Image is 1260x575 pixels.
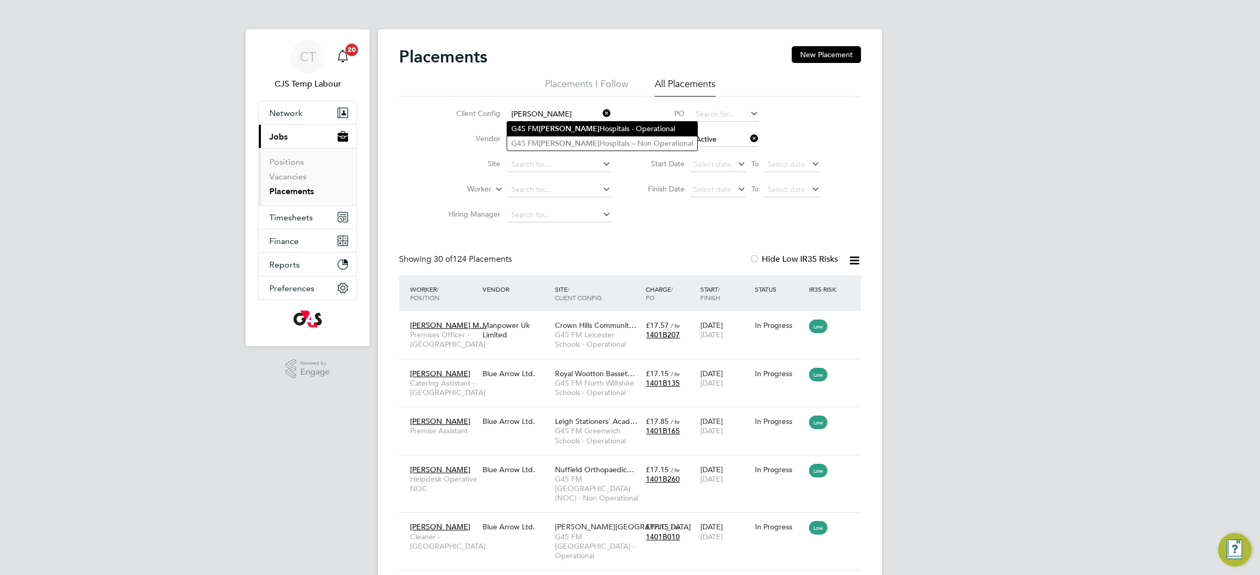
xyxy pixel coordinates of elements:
span: 1401B135 [646,378,680,388]
button: Preferences [259,276,356,300]
span: / Position [410,285,439,302]
div: In Progress [755,522,804,531]
a: [PERSON_NAME]Cleaner - [GEOGRAPHIC_DATA]Blue Arrow Ltd.[PERSON_NAME][GEOGRAPHIC_DATA]G4S FM [GEOG... [407,516,861,525]
span: Low [809,416,827,429]
span: £17.15 [646,465,669,474]
label: Worker [431,184,491,195]
div: Charge [643,280,698,307]
span: Preferences [269,283,314,293]
a: [PERSON_NAME]Helpdesk Operative NOCBlue Arrow Ltd.Nuffield Orthopaedic…G4S FM [GEOGRAPHIC_DATA] (... [407,459,861,468]
label: Start Date [637,159,685,168]
div: [DATE] [698,460,752,489]
span: 1401B207 [646,330,680,339]
span: Select date [768,185,805,194]
a: CTCJS Temp Labour [258,40,357,90]
div: In Progress [755,369,804,378]
span: [DATE] [700,330,723,339]
div: In Progress [755,321,804,330]
span: 30 of [434,254,453,264]
span: CT [300,50,316,63]
span: Reports [269,260,300,270]
span: [PERSON_NAME] [410,522,470,531]
button: Jobs [259,125,356,148]
span: Powered by [300,359,330,368]
div: Manpower Uk Limited [480,315,552,345]
div: Blue Arrow Ltd. [480,411,552,431]
label: Site [440,159,500,168]
a: Placements [269,186,314,196]
div: Blue Arrow Ltd. [480,460,552,480]
div: IR35 Risk [806,280,843,299]
a: Go to home page [258,311,357,327]
button: Timesheets [259,206,356,229]
span: Select date [694,159,731,169]
span: Low [809,521,827,535]
input: Select one [692,132,759,147]
span: [DATE] [700,532,723,541]
b: [PERSON_NAME] [539,139,600,148]
a: [PERSON_NAME]Catering Assistant - [GEOGRAPHIC_DATA]Blue Arrow Ltd.Royal Wootton Basset…G4S FM Nor... [407,363,861,372]
span: Crown Hills Communit… [555,321,636,330]
input: Search for... [508,208,611,222]
span: 124 Placements [434,254,512,264]
button: Engage Resource Center [1218,533,1252,567]
span: To [748,157,762,171]
span: Royal Wootton Basset… [555,369,635,378]
label: Client Config [440,109,500,118]
div: Site [552,280,643,307]
div: [DATE] [698,517,752,546]
li: Placements I Follow [545,78,628,97]
span: Nuffield Orthopaedic… [555,465,634,474]
input: Search for... [508,107,611,122]
span: Catering Assistant - [GEOGRAPHIC_DATA] [410,378,477,397]
button: Network [259,101,356,124]
span: G4S FM [GEOGRAPHIC_DATA] (NOC) - Non Operational [555,474,640,503]
li: G4S FM Hospitals – Non Operational [507,136,697,151]
h2: Placements [399,46,487,67]
a: Powered byEngage [286,359,330,379]
span: CJS Temp Labour [258,78,357,90]
span: 20 [345,44,358,56]
span: To [748,182,762,196]
div: In Progress [755,465,804,474]
label: Finish Date [637,184,685,194]
nav: Main navigation [246,29,370,346]
span: / PO [646,285,673,302]
div: Showing [399,254,514,265]
div: Vendor [480,280,552,299]
div: [DATE] [698,315,752,345]
div: Status [752,280,807,299]
a: [PERSON_NAME] M…Premises Officer - [GEOGRAPHIC_DATA]Manpower Uk LimitedCrown Hills Communit…G4S F... [407,315,861,324]
img: g4s-logo-retina.png [293,311,322,327]
span: Network [269,108,302,118]
span: Premise Assistant [410,426,477,435]
span: / Finish [700,285,720,302]
span: [PERSON_NAME] [410,465,470,474]
label: Hiring Manager [440,209,500,219]
span: Low [809,320,827,333]
span: G4S FM North Wiltshire Schools - Operational [555,378,640,397]
button: Finance [259,229,356,252]
div: Blue Arrow Ltd. [480,517,552,537]
span: Cleaner - [GEOGRAPHIC_DATA] [410,532,477,551]
span: [PERSON_NAME] [410,417,470,426]
b: [PERSON_NAME] [539,124,600,133]
span: [DATE] [700,474,723,484]
span: [DATE] [700,426,723,435]
input: Search for... [508,183,611,197]
span: 1401B010 [646,532,680,541]
div: Start [698,280,752,307]
span: Engage [300,368,330,377]
a: Vacancies [269,172,307,182]
span: / hr [671,523,680,531]
a: 20 [332,40,353,73]
a: Positions [269,157,304,167]
span: Low [809,464,827,477]
span: Jobs [269,132,288,142]
span: Timesheets [269,212,313,222]
span: [PERSON_NAME] M… [410,321,487,330]
span: 1401B260 [646,474,680,484]
span: Select date [768,159,805,169]
span: Low [809,368,827,381]
button: New Placement [792,46,861,63]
